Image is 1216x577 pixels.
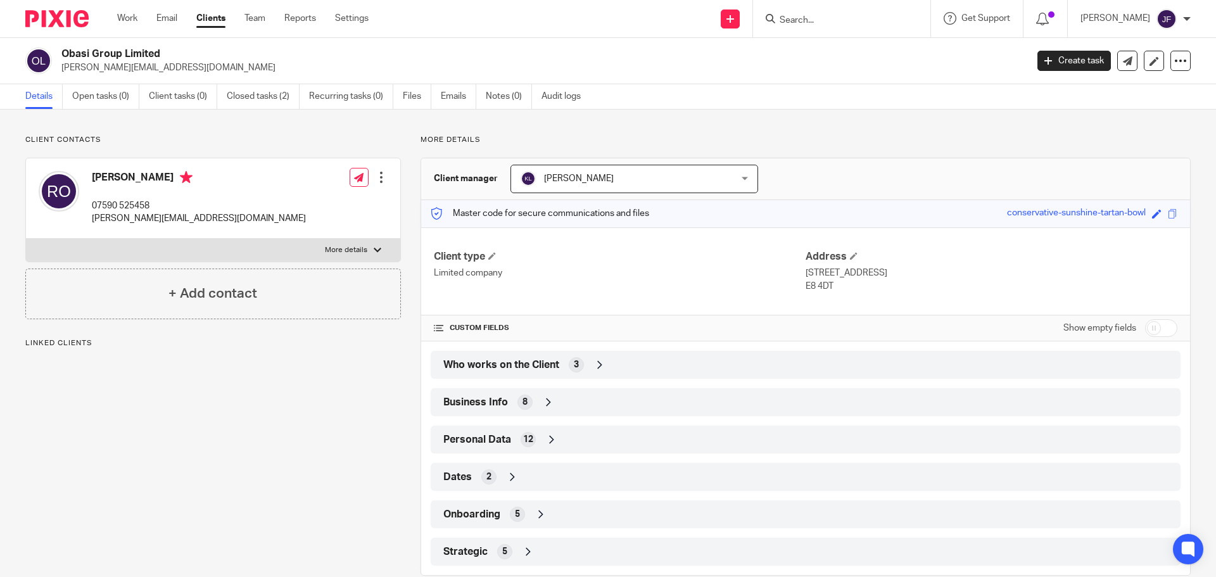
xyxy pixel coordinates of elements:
a: Email [156,12,177,25]
a: Client tasks (0) [149,84,217,109]
a: Settings [335,12,369,25]
span: Get Support [961,14,1010,23]
a: Files [403,84,431,109]
span: 8 [522,396,528,409]
span: Dates [443,471,472,484]
a: Notes (0) [486,84,532,109]
a: Reports [284,12,316,25]
p: More details [325,245,367,255]
p: Limited company [434,267,806,279]
img: svg%3E [25,48,52,74]
span: 5 [515,508,520,521]
span: Onboarding [443,508,500,521]
a: Emails [441,84,476,109]
a: Audit logs [541,84,590,109]
p: [PERSON_NAME] [1080,12,1150,25]
h2: Obasi Group Limited [61,48,827,61]
span: Personal Data [443,433,511,447]
span: Who works on the Client [443,358,559,372]
img: svg%3E [521,171,536,186]
h4: Address [806,250,1177,263]
p: Master code for secure communications and files [431,207,649,220]
a: Clients [196,12,225,25]
p: [STREET_ADDRESS] [806,267,1177,279]
p: [PERSON_NAME][EMAIL_ADDRESS][DOMAIN_NAME] [61,61,1018,74]
h4: + Add contact [168,284,257,303]
span: 2 [486,471,491,483]
i: Primary [180,171,193,184]
span: Business Info [443,396,508,409]
img: Pixie [25,10,89,27]
h4: Client type [434,250,806,263]
img: svg%3E [1156,9,1177,29]
p: More details [421,135,1191,145]
a: Details [25,84,63,109]
span: 12 [523,433,533,446]
img: svg%3E [39,171,79,212]
span: 5 [502,545,507,558]
p: Linked clients [25,338,401,348]
p: 07590 525458 [92,200,306,212]
div: conservative-sunshine-tartan-bowl [1007,206,1146,221]
p: E8 4DT [806,280,1177,293]
p: Client contacts [25,135,401,145]
a: Team [244,12,265,25]
a: Open tasks (0) [72,84,139,109]
h4: [PERSON_NAME] [92,171,306,187]
label: Show empty fields [1063,322,1136,334]
a: Closed tasks (2) [227,84,300,109]
a: Work [117,12,137,25]
span: 3 [574,358,579,371]
span: Strategic [443,545,488,559]
input: Search [778,15,892,27]
a: Recurring tasks (0) [309,84,393,109]
h4: CUSTOM FIELDS [434,323,806,333]
p: [PERSON_NAME][EMAIL_ADDRESS][DOMAIN_NAME] [92,212,306,225]
a: Create task [1037,51,1111,71]
h3: Client manager [434,172,498,185]
span: [PERSON_NAME] [544,174,614,183]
